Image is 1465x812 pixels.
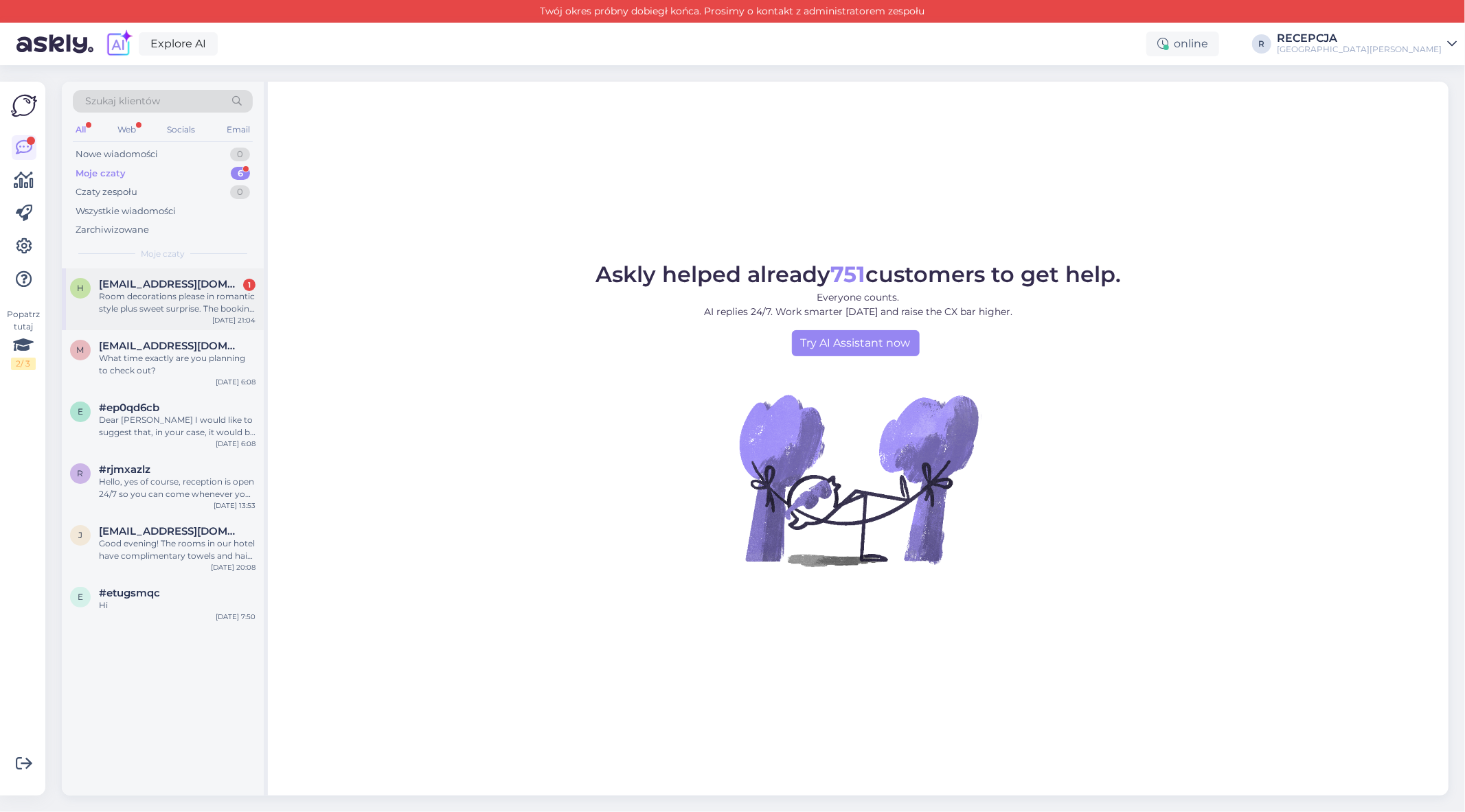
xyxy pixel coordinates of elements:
span: e [78,406,83,417]
div: 0 [230,148,250,161]
div: [DATE] 7:50 [216,612,255,622]
div: Nowe wiadomości [76,148,158,161]
div: Popatrz tutaj [11,308,36,370]
span: #ep0qd6cb [99,402,159,414]
span: marsavva168@gmail.com [99,340,242,352]
span: j [78,530,82,540]
div: Email [224,121,253,139]
a: RECEPCJA[GEOGRAPHIC_DATA][PERSON_NAME] [1277,33,1457,55]
p: Everyone counts. AI replies 24/7. Work smarter [DATE] and raise the CX bar higher. [595,290,1121,319]
div: What time exactly are you planning to check out? [99,352,255,377]
div: Hello, yes of course, reception is open 24/7 so you can come whenever you want to leave your lugg... [99,476,255,500]
span: Szukaj klientów [85,94,160,108]
img: explore-ai [104,30,133,58]
b: 751 [830,261,865,288]
div: RECEPCJA [1277,33,1442,44]
div: 6 [231,167,250,181]
div: Socials [164,121,198,139]
div: All [73,121,89,139]
div: [DATE] 13:53 [214,500,255,511]
div: [DATE] 6:08 [216,439,255,449]
div: 2 / 3 [11,358,36,370]
div: Hi [99,599,255,612]
div: [GEOGRAPHIC_DATA][PERSON_NAME] [1277,44,1442,55]
span: Moje czaty [141,248,185,260]
div: 0 [230,185,250,199]
div: 1 [243,279,255,291]
div: [DATE] 6:08 [216,377,255,387]
span: hall.r3@hotmail.co.uk [99,278,242,290]
div: Zarchiwizowane [76,223,149,237]
a: Try AI Assistant now [792,330,920,356]
img: No Chat active [735,356,982,603]
span: #rjmxazlz [99,463,150,476]
div: [DATE] 21:04 [212,315,255,325]
img: Askly Logo [11,93,37,119]
div: Good evening! The rooms in our hotel have complimentary towels and hair dryers. Best wishes, [PER... [99,537,255,562]
span: e [78,592,83,602]
span: h [77,283,84,293]
div: [DATE] 20:08 [211,562,255,572]
span: m [77,345,84,355]
div: online [1146,32,1219,56]
div: R [1252,34,1271,54]
span: Askly helped already customers to get help. [595,261,1121,288]
span: jayniebarnes25@yahoo.co.uk [99,525,242,537]
div: Wszystkie wiadomości [76,205,176,218]
div: Room decorations please in romantic style plus sweet surprise. The booking is under [PERSON_NAME] [99,290,255,315]
span: r [78,468,84,478]
div: Czaty zespołu [76,185,137,199]
div: Web [115,121,139,139]
div: Moje czaty [76,167,126,181]
span: #etugsmqc [99,587,160,599]
div: Dear [PERSON_NAME] I would like to suggest that, in your case, it would be best to plan the reser... [99,414,255,439]
a: Explore AI [139,32,218,56]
